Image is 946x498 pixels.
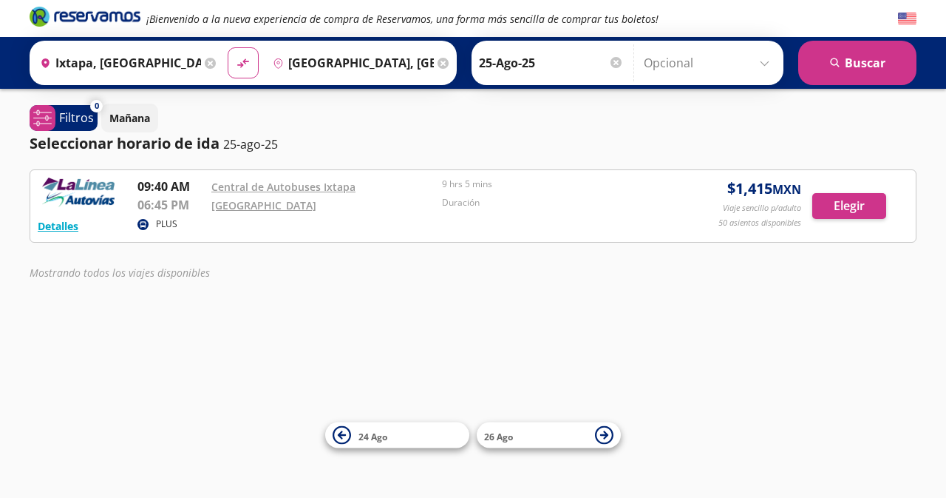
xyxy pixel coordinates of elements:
p: Filtros [59,109,94,127]
small: MXN [772,181,801,198]
a: Brand Logo [30,5,140,32]
span: 26 Ago [484,430,513,443]
p: 09:40 AM [137,178,204,195]
button: 26 Ago [477,423,621,448]
button: English [898,10,916,28]
p: 25-ago-25 [223,135,278,153]
span: 24 Ago [358,430,387,443]
a: [GEOGRAPHIC_DATA] [211,198,316,212]
button: 24 Ago [325,423,469,448]
input: Opcional [644,44,776,81]
p: Mañana [109,110,150,126]
em: ¡Bienvenido a la nueva experiencia de compra de Reservamos, una forma más sencilla de comprar tus... [146,12,659,26]
input: Buscar Origen [34,44,201,81]
img: RESERVAMOS [38,178,119,207]
a: Central de Autobuses Ixtapa [211,180,355,194]
button: Mañana [101,104,158,132]
p: Viaje sencillo p/adulto [723,202,801,215]
em: Mostrando todos los viajes disponibles [30,266,210,280]
p: 06:45 PM [137,196,204,214]
button: 0Filtros [30,105,98,131]
p: PLUS [156,218,177,231]
input: Buscar Destino [267,44,434,81]
input: Elegir Fecha [479,44,624,81]
p: Duración [442,196,665,209]
span: $ 1,415 [727,178,801,200]
button: Detalles [38,218,78,234]
span: 0 [95,100,99,112]
p: 50 asientos disponibles [718,217,801,229]
button: Buscar [798,41,916,85]
p: 9 hrs 5 mins [442,178,665,191]
i: Brand Logo [30,5,140,27]
p: Seleccionar horario de ida [30,132,220,155]
button: Elegir [812,193,886,219]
